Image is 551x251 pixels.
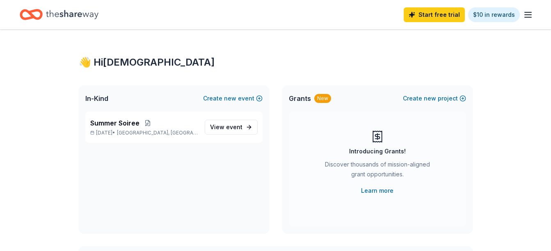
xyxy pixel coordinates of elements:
[468,7,520,22] a: $10 in rewards
[90,130,198,136] p: [DATE] •
[90,118,139,128] span: Summer Soiree
[404,7,465,22] a: Start free trial
[203,94,263,103] button: Createnewevent
[20,5,98,24] a: Home
[314,94,331,103] div: New
[224,94,236,103] span: new
[210,122,242,132] span: View
[361,186,393,196] a: Learn more
[79,56,473,69] div: 👋 Hi [DEMOGRAPHIC_DATA]
[403,94,466,103] button: Createnewproject
[424,94,436,103] span: new
[85,94,108,103] span: In-Kind
[349,146,406,156] div: Introducing Grants!
[322,160,433,183] div: Discover thousands of mission-aligned grant opportunities.
[205,120,258,135] a: View event
[117,130,198,136] span: [GEOGRAPHIC_DATA], [GEOGRAPHIC_DATA]
[226,123,242,130] span: event
[289,94,311,103] span: Grants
